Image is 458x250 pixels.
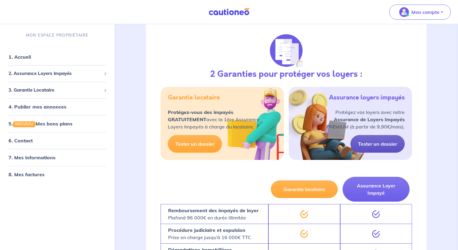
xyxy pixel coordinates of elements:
[8,104,66,110] a: 4. Publier mes annonces
[168,109,259,130] p: avec la 1ère Assurance Loyers Impayés à charge du locataire.
[8,54,31,60] a: 1. Accueil
[168,226,251,241] p: Prise en charge jusqu’à 16 000€ TTC
[2,68,112,80] div: 2. Assurance Loyers Impayés
[8,121,72,127] a: 5.NOUVEAUMes bons plans
[168,94,220,101] h5: Garantie locataire
[2,151,112,164] div: 7. Mes informations
[271,180,338,198] button: Garantie locataire
[168,109,233,122] strong: Protégez-vous des impayés GRATUITEMENT
[350,135,405,153] a: Tester un dossier
[343,177,410,202] button: Assurance Loyer Impayé
[399,7,409,17] img: illu_account_valid_menu.svg
[2,168,112,180] div: 8. Mes factures
[8,86,101,93] span: 3. Garantie Locataire
[2,51,112,63] div: 1. Accueil
[2,101,112,113] div: 4. Publier mes annonces
[326,109,405,130] p: Protégez vos loyers avec notre PREMIUM (à partir de 9,90€/mois).
[2,135,112,147] div: 6. Contact
[8,171,45,177] a: 8. Mes factures
[8,138,33,144] a: 6. Contact
[411,8,440,16] p: Mon compte
[168,207,259,213] strong: Remboursement des impayés de loyer
[2,118,112,130] div: 5.NOUVEAUMes bons plans
[26,32,88,38] p: MON ESPACE PROPRIÉTAIRE
[329,94,405,101] h5: Assurance loyers impayés
[270,34,303,67] img: justif-loupe
[389,5,451,20] button: illu_account_valid_menu.svgMon compte
[168,207,259,221] p: Plafond 96 000€ en durée illimitée
[8,70,101,77] span: 2. Assurance Loyers Impayés
[210,69,363,80] h3: 2 Garanties pour protéger vos loyers :
[168,227,245,233] strong: Procédure judiciaire et expulsion
[2,84,112,96] div: 3. Garantie Locataire
[168,135,222,153] a: Tester un dossier
[206,8,252,16] img: Cautioneo
[8,154,55,161] a: 7. Mes informations
[334,116,405,122] strong: Assurance de Loyers Impayés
